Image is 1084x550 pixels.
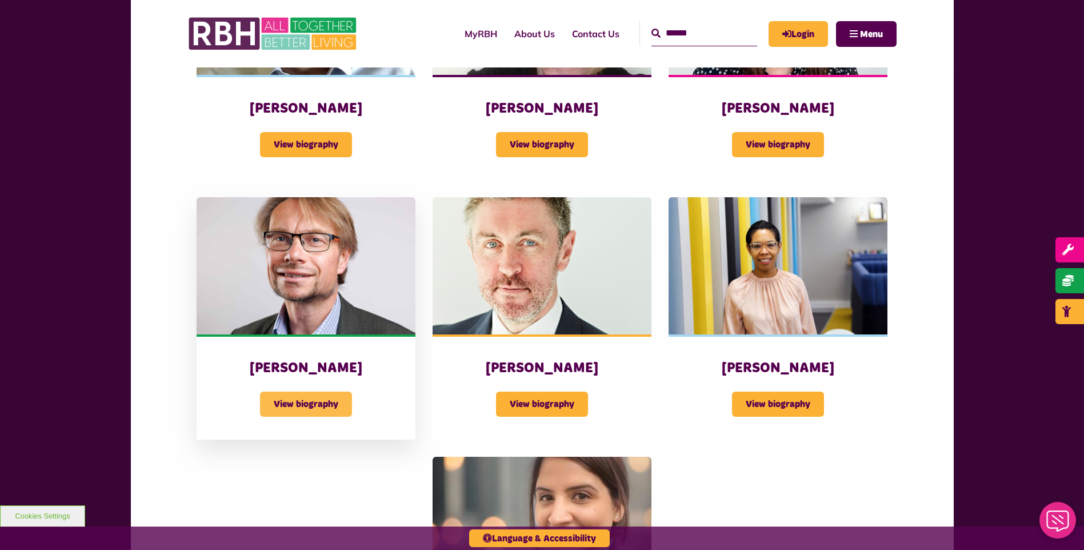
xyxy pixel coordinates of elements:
h3: [PERSON_NAME] [219,360,393,377]
a: MyRBH [769,21,828,47]
span: View biography [260,132,352,157]
span: View biography [732,392,824,417]
input: Search [651,21,757,46]
h3: [PERSON_NAME] [455,360,629,377]
span: View biography [260,392,352,417]
a: [PERSON_NAME] View biography [197,197,415,440]
img: RBH [188,11,359,56]
span: View biography [732,132,824,157]
a: [PERSON_NAME] View biography [669,197,887,440]
span: View biography [496,132,588,157]
img: Tim Weightman [433,197,651,334]
h3: [PERSON_NAME] [455,100,629,118]
h3: [PERSON_NAME] [219,100,393,118]
button: Navigation [836,21,897,47]
iframe: Netcall Web Assistant for live chat [1033,499,1084,550]
img: Aloma Onyemah Photo [669,197,887,334]
a: MyRBH [456,18,506,49]
span: Menu [860,30,883,39]
a: Contact Us [563,18,628,49]
a: About Us [506,18,563,49]
a: [PERSON_NAME] View biography [433,197,651,440]
button: Language & Accessibility [469,529,610,547]
img: Paul Roberts 1 [197,197,415,334]
span: View biography [496,392,588,417]
h3: [PERSON_NAME] [691,100,865,118]
h3: [PERSON_NAME] [691,360,865,377]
